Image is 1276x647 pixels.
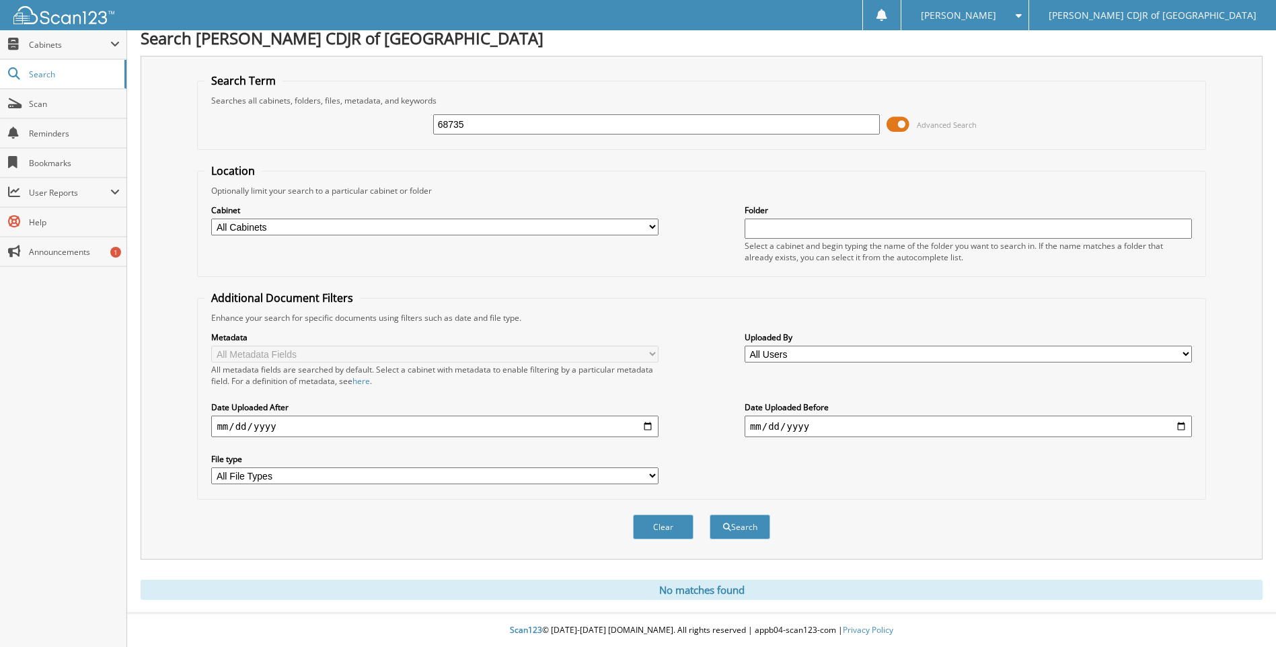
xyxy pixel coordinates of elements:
div: Enhance your search for specific documents using filters such as date and file type. [204,312,1198,323]
div: Optionally limit your search to a particular cabinet or folder [204,185,1198,196]
a: here [352,375,370,387]
span: Announcements [29,246,120,258]
div: 1 [110,247,121,258]
div: © [DATE]-[DATE] [DOMAIN_NAME]. All rights reserved | appb04-scan123-com | [127,614,1276,647]
span: Cabinets [29,39,110,50]
span: Scan [29,98,120,110]
h1: Search [PERSON_NAME] CDJR of [GEOGRAPHIC_DATA] [141,27,1263,49]
legend: Search Term [204,73,283,88]
label: Uploaded By [745,332,1192,343]
legend: Location [204,163,262,178]
img: scan123-logo-white.svg [13,6,114,24]
label: Cabinet [211,204,659,216]
button: Search [710,515,770,539]
label: File type [211,453,659,465]
span: Advanced Search [917,120,977,130]
span: [PERSON_NAME] [921,11,996,20]
a: Privacy Policy [843,624,893,636]
span: Search [29,69,118,80]
label: Date Uploaded Before [745,402,1192,413]
label: Date Uploaded After [211,402,659,413]
span: Reminders [29,128,120,139]
legend: Additional Document Filters [204,291,360,305]
div: Searches all cabinets, folders, files, metadata, and keywords [204,95,1198,106]
input: end [745,416,1192,437]
span: User Reports [29,187,110,198]
div: No matches found [141,580,1263,600]
button: Clear [633,515,693,539]
span: Bookmarks [29,157,120,169]
span: [PERSON_NAME] CDJR of [GEOGRAPHIC_DATA] [1049,11,1256,20]
input: start [211,416,659,437]
span: Help [29,217,120,228]
div: Select a cabinet and begin typing the name of the folder you want to search in. If the name match... [745,240,1192,263]
label: Metadata [211,332,659,343]
span: Scan123 [510,624,542,636]
div: All metadata fields are searched by default. Select a cabinet with metadata to enable filtering b... [211,364,659,387]
label: Folder [745,204,1192,216]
